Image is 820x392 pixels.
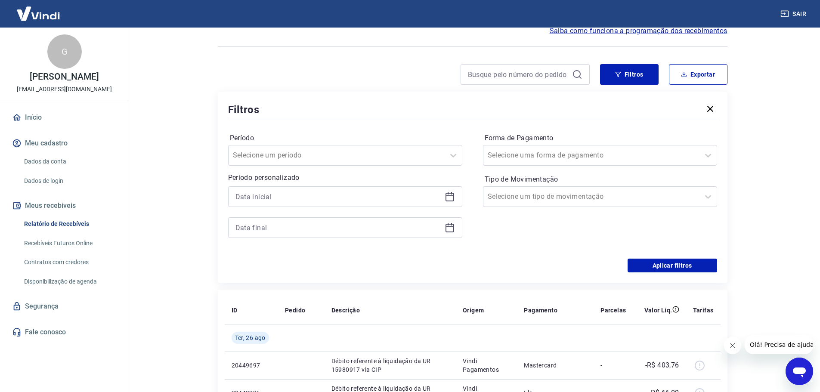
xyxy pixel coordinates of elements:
p: Tarifas [693,306,714,315]
a: Dados de login [21,172,118,190]
iframe: Botão para abrir a janela de mensagens [786,358,813,385]
input: Data inicial [235,190,441,203]
label: Tipo de Movimentação [485,174,715,185]
p: Período personalizado [228,173,462,183]
span: Ter, 26 ago [235,333,266,342]
p: Parcelas [600,306,626,315]
span: Olá! Precisa de ajuda? [5,6,72,13]
p: Pedido [285,306,305,315]
a: Dados da conta [21,153,118,170]
button: Filtros [600,64,659,85]
button: Sair [779,6,810,22]
img: Vindi [10,0,66,27]
input: Data final [235,221,441,234]
button: Meu cadastro [10,134,118,153]
button: Exportar [669,64,727,85]
a: Disponibilização de agenda [21,273,118,290]
p: Descrição [331,306,360,315]
a: Início [10,108,118,127]
p: - [600,361,626,370]
div: G [47,34,82,69]
p: [PERSON_NAME] [30,72,99,81]
a: Recebíveis Futuros Online [21,235,118,252]
label: Período [230,133,461,143]
p: ID [232,306,238,315]
p: Vindi Pagamentos [463,357,510,374]
a: Fale conosco [10,323,118,342]
p: Valor Líq. [644,306,672,315]
p: Débito referente à liquidação da UR 15980917 via CIP [331,357,449,374]
p: Pagamento [524,306,557,315]
input: Busque pelo número do pedido [468,68,569,81]
h5: Filtros [228,103,260,117]
button: Meus recebíveis [10,196,118,215]
label: Forma de Pagamento [485,133,715,143]
p: 20449697 [232,361,271,370]
iframe: Mensagem da empresa [745,335,813,354]
a: Contratos com credores [21,253,118,271]
a: Segurança [10,297,118,316]
p: Mastercard [524,361,587,370]
a: Relatório de Recebíveis [21,215,118,233]
iframe: Fechar mensagem [724,337,741,354]
p: Origem [463,306,484,315]
p: -R$ 403,76 [645,360,679,370]
a: Saiba como funciona a programação dos recebimentos [550,26,727,36]
p: [EMAIL_ADDRESS][DOMAIN_NAME] [17,85,112,94]
button: Aplicar filtros [628,259,717,272]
